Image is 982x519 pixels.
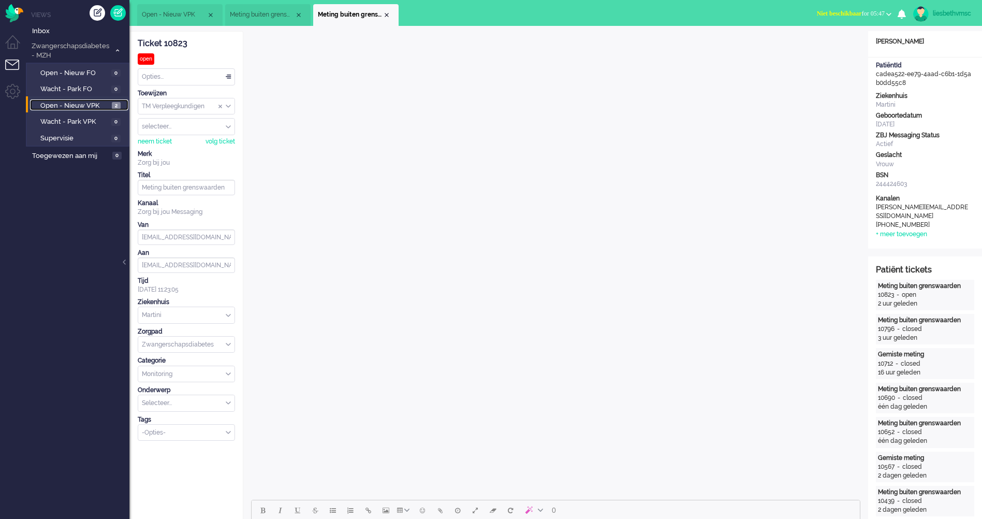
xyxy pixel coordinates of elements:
img: flow_omnibird.svg [5,4,23,22]
span: 0 [552,506,556,514]
div: Martini [876,100,974,109]
div: 10439 [878,497,895,506]
button: Italic [271,501,289,519]
button: Numbered list [342,501,359,519]
div: 16 uur geleden [878,368,972,377]
div: [PERSON_NAME] [868,37,982,46]
div: Ziekenhuis [876,92,974,100]
div: Zorg bij jou [138,158,235,167]
span: Inbox [32,26,129,36]
div: 2 dagen geleden [878,471,972,480]
button: Fullscreen [466,501,484,519]
button: Insert/edit image [377,501,394,519]
li: 10823 [313,4,399,26]
div: Meting buiten grenswaarden [878,419,972,428]
button: Niet beschikbaarfor 05:47 [811,6,898,21]
a: Supervisie 0 [30,132,128,143]
div: Gemiste meting [878,350,972,359]
div: [DATE] 11:23:05 [138,277,235,294]
div: BSN [876,171,974,180]
div: - [895,463,902,471]
li: Admin menu [5,84,28,107]
button: Delay message [449,501,466,519]
div: cadea522-ee79-4aad-c6b1-1d5ab0dd55c8 [868,61,982,88]
div: 10796 [878,325,895,334]
span: for 05:47 [817,10,885,17]
img: avatar [913,6,929,22]
div: Vrouw [876,160,974,169]
div: Toewijzen [138,89,235,98]
div: één dag geleden [878,437,972,445]
div: 10712 [878,359,893,368]
li: View [137,4,223,26]
a: Open - Nieuw FO 0 [30,67,128,78]
span: Niet beschikbaar [817,10,862,17]
div: Kanaal [138,199,235,208]
div: 10567 [878,463,895,471]
span: Zwangerschapsdiabetes - MZH [30,41,110,61]
div: liesbethvmsc [933,8,972,19]
span: Open - Nieuw FO [40,68,109,78]
div: 244424603 [876,180,974,189]
button: Bullet list [324,501,342,519]
li: Dashboard menu [5,35,28,59]
li: Tickets menu [5,60,28,83]
button: 0 [547,501,561,519]
a: Wacht - Park FO 0 [30,83,128,94]
a: Inbox [30,25,129,36]
span: Wacht - Park FO [40,84,109,94]
div: closed [902,497,922,506]
a: Toegewezen aan mij 0 [30,150,129,161]
div: neem ticket [138,137,172,146]
div: Meting buiten grenswaarden [878,488,972,497]
div: Gemiste meting [878,454,972,463]
div: - [895,428,902,437]
div: Geboortedatum [876,111,974,120]
div: Creëer ticket [90,5,105,21]
span: Wacht - Park VPK [40,117,109,127]
div: PatiëntId [876,61,974,70]
span: Meting buiten grenswaarden [318,10,383,19]
button: AI [519,501,547,519]
div: [PHONE_NUMBER] [876,221,969,229]
div: Ziekenhuis [138,298,235,307]
a: liesbethvmsc [911,6,972,22]
div: 3 uur geleden [878,334,972,342]
div: + meer toevoegen [876,230,927,239]
a: Omnidesk [5,7,23,15]
span: Toegewezen aan mij [32,151,109,161]
div: Zorg bij jou Messaging [138,208,235,217]
div: closed [902,325,922,334]
div: 10690 [878,394,895,402]
div: Onderwerp [138,386,235,395]
div: 2 dagen geleden [878,506,972,514]
div: closed [902,463,922,471]
div: Meting buiten grenswaarden [878,385,972,394]
div: - [895,497,902,506]
div: volg ticket [206,137,235,146]
div: Assign Group [138,98,235,115]
span: Open - Nieuw VPK [40,101,109,111]
div: Geslacht [876,151,974,160]
button: Bold [254,501,271,519]
button: Reset content [502,501,519,519]
div: Close tab [207,11,215,19]
div: - [893,359,901,368]
div: Kanalen [876,194,974,203]
div: closed [903,394,922,402]
div: Zorgpad [138,327,235,336]
div: - [894,291,902,299]
span: Meting buiten grenswaarden [230,10,295,19]
div: 10823 [878,291,894,299]
button: Underline [289,501,306,519]
div: Assign User [138,118,235,135]
div: Close tab [295,11,303,19]
div: Meting buiten grenswaarden [878,316,972,325]
a: Open - Nieuw VPK 2 [30,99,128,111]
div: closed [901,359,920,368]
div: Meting buiten grenswaarden [878,282,972,291]
span: 0 [111,135,121,142]
a: Quick Ticket [110,5,126,21]
button: Clear formatting [484,501,502,519]
a: Wacht - Park VPK 0 [30,116,128,127]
